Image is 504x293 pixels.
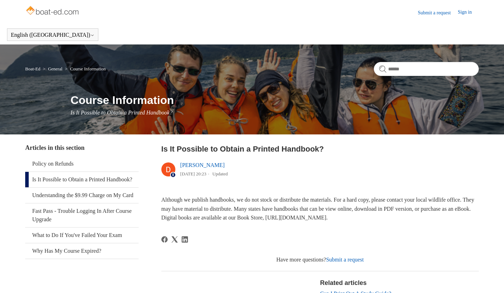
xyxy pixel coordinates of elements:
[25,243,139,259] a: Why Has My Course Expired?
[42,66,64,71] li: General
[25,4,81,18] img: Boat-Ed Help Center home page
[71,92,479,109] h1: Course Information
[25,156,139,172] a: Policy on Refunds
[25,144,84,151] span: Articles in this section
[25,188,139,203] a: Understanding the $9.99 Charge on My Card
[171,236,178,243] a: X Corp
[11,32,94,38] button: English ([GEOGRAPHIC_DATA])
[171,236,178,243] svg: Share this page on X Corp
[71,110,173,116] span: Is It Possible to Obtain a Printed Handbook?
[25,66,40,71] a: Boat-Ed
[418,9,458,16] a: Submit a request
[48,66,62,71] a: General
[161,143,479,155] h2: Is It Possible to Obtain a Printed Handbook?
[25,172,139,187] a: Is It Possible to Obtain a Printed Handbook?
[161,236,168,243] svg: Share this page on Facebook
[320,278,479,288] h2: Related articles
[25,203,139,227] a: Fast Pass - Trouble Logging In After Course Upgrade
[326,257,364,263] a: Submit a request
[374,62,479,76] input: Search
[161,256,479,264] div: Have more questions?
[212,171,228,176] li: Updated
[182,236,188,243] a: LinkedIn
[64,66,106,71] li: Course Information
[182,236,188,243] svg: Share this page on LinkedIn
[180,171,206,176] time: 2024-03-01T20:23:19Z
[161,197,474,221] span: Although we publish handbooks, we do not stock or distribute the materials. For a hard copy, plea...
[25,228,139,243] a: What to Do If You've Failed Your Exam
[458,8,479,17] a: Sign in
[481,270,499,288] div: Live chat
[180,162,225,168] a: [PERSON_NAME]
[70,66,106,71] a: Course Information
[161,236,168,243] a: Facebook
[25,66,42,71] li: Boat-Ed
